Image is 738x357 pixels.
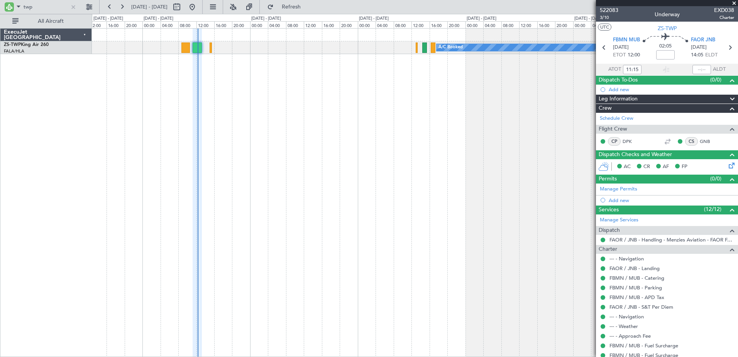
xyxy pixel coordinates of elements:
div: 00:00 [465,21,483,28]
span: FAOR JNB [691,36,715,44]
div: 12:00 [411,21,429,28]
span: Refresh [275,4,308,10]
a: --- - Navigation [609,255,644,262]
div: 04:00 [161,21,178,28]
div: 16:00 [107,21,124,28]
div: 12:00 [89,21,107,28]
a: --- - Navigation [609,313,644,320]
span: ALDT [713,66,726,73]
span: Crew [599,104,612,113]
span: Dispatch Checks and Weather [599,150,672,159]
div: 04:00 [376,21,393,28]
span: ELDT [705,51,718,59]
div: [DATE] - [DATE] [467,15,496,22]
div: Underway [655,10,680,19]
a: ZS-TWPKing Air 260 [4,42,49,47]
div: CS [685,137,698,146]
a: DPK [623,138,640,145]
div: 16:00 [322,21,340,28]
a: Manage Permits [600,185,637,193]
a: Schedule Crew [600,115,633,122]
span: All Aircraft [20,19,81,24]
span: [DATE] [691,44,707,51]
span: Charter [599,245,617,254]
div: 04:00 [268,21,286,28]
span: AF [663,163,669,171]
a: FBMN / MUB - Fuel Surcharge [609,342,678,349]
div: 00:00 [358,21,376,28]
span: (0/0) [710,76,721,84]
div: 20:00 [125,21,142,28]
a: --- - Approach Fee [609,333,651,339]
div: [DATE] - [DATE] [574,15,604,22]
span: [DATE] [613,44,629,51]
button: UTC [598,24,611,31]
div: 12:00 [519,21,537,28]
div: 16:00 [537,21,555,28]
a: FBMN / MUB - APD Tax [609,294,664,301]
div: [DATE] - [DATE] [144,15,173,22]
span: 14:05 [691,51,703,59]
span: ATOT [608,66,621,73]
span: Charter [714,14,734,21]
span: AC [624,163,631,171]
div: 04:00 [483,21,501,28]
div: A/C Booked [438,42,463,53]
div: 12:00 [304,21,322,28]
a: FAOR / JNB - S&T Per Diem [609,304,673,310]
span: FBMN MUB [613,36,640,44]
span: Services [599,206,619,214]
a: Manage Services [600,216,638,224]
div: 00:00 [573,21,591,28]
div: [DATE] - [DATE] [93,15,123,22]
button: All Aircraft [8,15,84,27]
span: CR [643,163,650,171]
a: FAOR / JNB - Landing [609,265,660,272]
span: ETOT [613,51,626,59]
div: Add new [609,197,734,204]
a: FBMN / MUB - Catering [609,275,664,281]
div: 16:00 [430,21,447,28]
span: (12/12) [704,205,721,213]
span: 522083 [600,6,618,14]
input: --:-- [623,65,642,74]
div: 20:00 [447,21,465,28]
div: 20:00 [555,21,573,28]
div: 00:00 [142,21,160,28]
div: 00:00 [250,21,268,28]
span: Dispatch To-Dos [599,76,638,85]
div: 08:00 [501,21,519,28]
span: (0/0) [710,175,721,183]
span: ZS-TWP [658,24,677,32]
span: 12:00 [628,51,640,59]
div: [DATE] - [DATE] [359,15,389,22]
div: CP [608,137,621,146]
a: GNB [700,138,717,145]
span: 3/10 [600,14,618,21]
div: 08:00 [394,21,411,28]
span: EXD038 [714,6,734,14]
a: --- - Weather [609,323,638,330]
span: [DATE] - [DATE] [131,3,168,10]
div: 08:00 [286,21,304,28]
div: Add new [609,86,734,93]
input: --:-- [692,65,711,74]
div: 12:00 [196,21,214,28]
div: 16:00 [214,21,232,28]
a: FBMN / MUB - Parking [609,284,662,291]
div: 20:00 [340,21,357,28]
div: 20:00 [232,21,250,28]
div: 04:00 [591,21,609,28]
a: FAOR / JNB - Handling - Menzies Aviation - FAOR FAOR / JNB [609,236,734,243]
button: Refresh [264,1,310,13]
span: ZS-TWP [4,42,21,47]
span: Leg Information [599,95,638,104]
a: FALA/HLA [4,48,24,54]
input: A/C (Reg. or Type) [24,1,68,13]
div: 08:00 [178,21,196,28]
span: Permits [599,175,617,184]
span: FP [682,163,687,171]
span: Dispatch [599,226,620,235]
span: 02:05 [659,42,672,50]
div: [DATE] - [DATE] [251,15,281,22]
